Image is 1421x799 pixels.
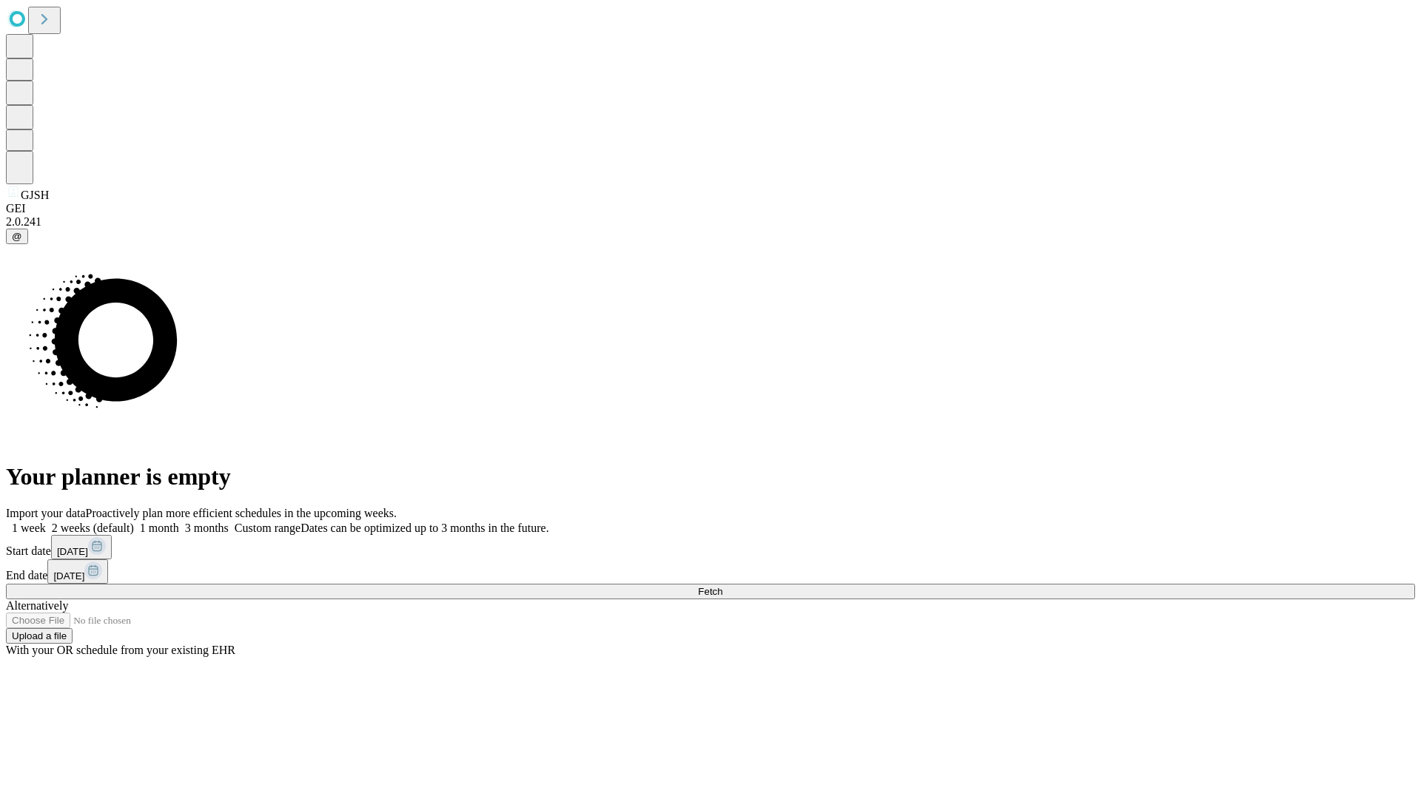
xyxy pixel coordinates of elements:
span: @ [12,231,22,242]
span: Import your data [6,507,86,519]
h1: Your planner is empty [6,463,1415,490]
span: Dates can be optimized up to 3 months in the future. [300,522,548,534]
div: Start date [6,535,1415,559]
button: [DATE] [47,559,108,584]
span: 2 weeks (default) [52,522,134,534]
span: Alternatively [6,599,68,612]
div: 2.0.241 [6,215,1415,229]
span: Proactively plan more efficient schedules in the upcoming weeks. [86,507,397,519]
button: @ [6,229,28,244]
button: [DATE] [51,535,112,559]
span: With your OR schedule from your existing EHR [6,644,235,656]
div: GEI [6,202,1415,215]
span: [DATE] [53,570,84,581]
span: 3 months [185,522,229,534]
span: [DATE] [57,546,88,557]
span: 1 week [12,522,46,534]
span: Fetch [698,586,722,597]
div: End date [6,559,1415,584]
span: GJSH [21,189,49,201]
button: Fetch [6,584,1415,599]
button: Upload a file [6,628,73,644]
span: Custom range [235,522,300,534]
span: 1 month [140,522,179,534]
